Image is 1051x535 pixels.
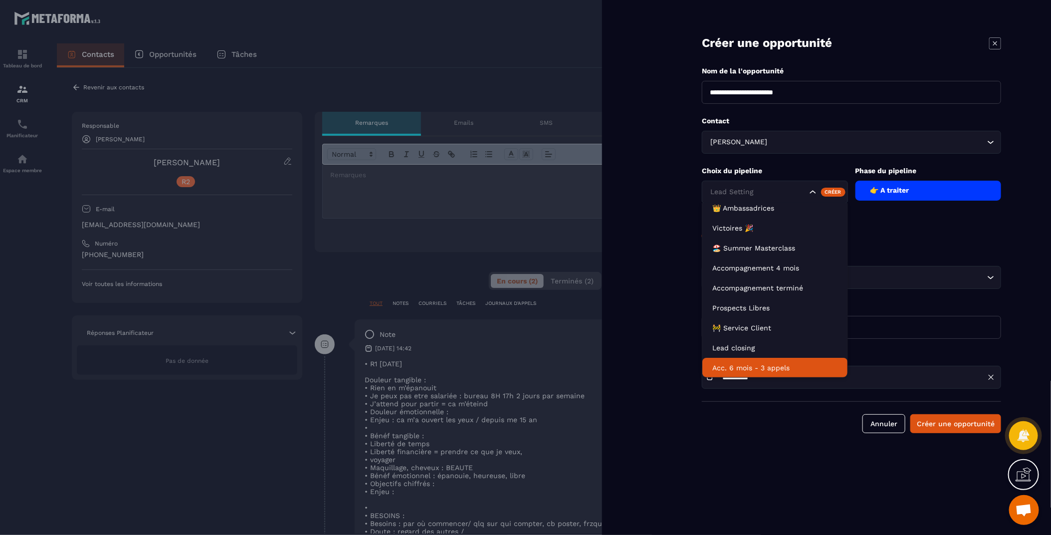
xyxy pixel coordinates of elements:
span: [PERSON_NAME] [708,137,770,148]
div: Ouvrir le chat [1009,495,1039,525]
p: Lead closing [712,343,838,353]
p: Contact [702,116,1001,126]
p: Prospects Libres [712,303,838,313]
p: Montant [702,301,1001,311]
p: Choix Étiquette [702,216,1001,226]
button: Annuler [862,414,905,433]
div: Créer [821,188,845,197]
p: 👑 Ambassadrices [712,203,838,213]
p: Accompagnement terminé [712,283,838,293]
button: Créer une opportunité [910,414,1001,433]
div: Search for option [702,181,848,204]
p: Phase du pipeline [855,166,1002,176]
input: Search for option [708,187,807,198]
p: Accompagnement 4 mois [712,263,838,273]
p: Créer une opportunité [702,35,832,51]
p: 🚧 Service Client [712,323,838,333]
p: 🏖️ Summer Masterclass [712,243,838,253]
p: Produit [702,252,1001,261]
p: Choix du pipeline [702,166,848,176]
p: Nom de la l'opportunité [702,66,1001,76]
input: Search for option [770,137,985,148]
p: Acc. 6 mois - 3 appels [712,363,838,373]
div: Search for option [702,131,1001,154]
div: Search for option [702,266,1001,289]
p: Date de fermeture [702,351,1001,361]
p: Victoires 🎉 [712,223,838,233]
